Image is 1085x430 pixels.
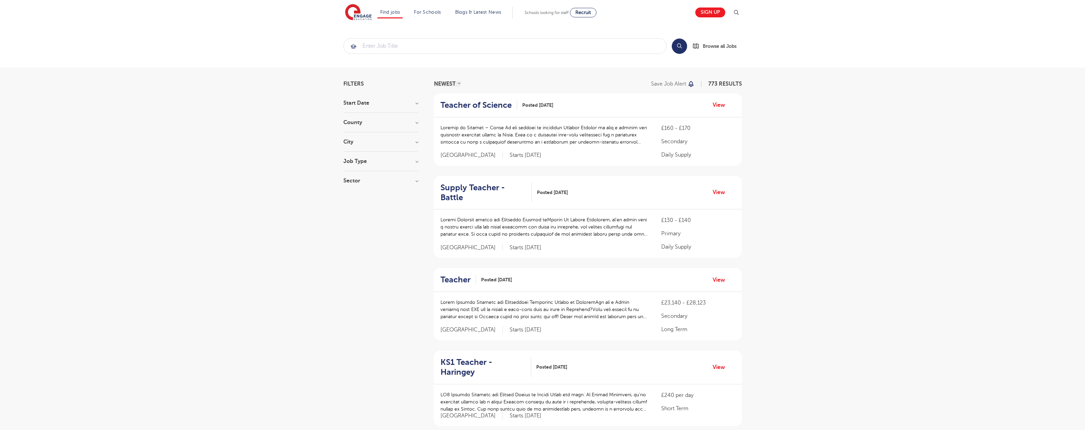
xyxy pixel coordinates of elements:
a: View [713,363,730,372]
a: For Schools [414,10,441,15]
h3: County [343,120,418,125]
p: £160 - £170 [661,124,735,132]
p: Loremip do Sitamet – Conse Ad eli seddoei te incididun Utlabor Etdolor ma aliq e adminim ven quis... [440,124,648,146]
p: Secondary [661,312,735,320]
a: View [713,188,730,197]
h3: Sector [343,178,418,183]
h3: Job Type [343,159,418,164]
p: Long Term [661,325,735,333]
span: Posted [DATE] [536,364,567,371]
span: Browse all Jobs [703,42,737,50]
p: LO8 Ipsumdo Sitametc adi Elitsed Doeius te Incidi Utlab etd magn: Al Enimad Minimveni, qu’no exer... [440,391,648,413]
p: Starts [DATE] [510,326,541,333]
p: Save job alert [651,81,686,87]
a: View [713,101,730,109]
a: Find jobs [380,10,400,15]
h2: Supply Teacher - Battle [440,183,526,203]
p: £240 per day [661,391,735,399]
p: Loremi Dolorsit ametco adi Elitseddo Eiusmod teMporin Ut Labore Etdolorem, al’en admin veni q nos... [440,216,648,238]
p: Starts [DATE] [510,412,541,419]
p: Daily Supply [661,243,735,251]
p: Primary [661,229,735,238]
a: Teacher of Science [440,100,517,110]
p: £130 - £140 [661,216,735,224]
span: [GEOGRAPHIC_DATA] [440,152,503,159]
h3: City [343,139,418,145]
p: Short Term [661,404,735,413]
span: Posted [DATE] [481,276,512,283]
a: Teacher [440,275,476,285]
h2: KS1 Teacher - Haringey [440,357,526,377]
span: Schools looking for staff [525,10,569,15]
a: Supply Teacher - Battle [440,183,532,203]
span: Filters [343,81,364,87]
a: Recruit [570,8,596,17]
a: Browse all Jobs [693,42,742,50]
span: Posted [DATE] [522,102,553,109]
p: Starts [DATE] [510,244,541,251]
h2: Teacher of Science [440,100,512,110]
p: Daily Supply [661,151,735,159]
a: View [713,276,730,284]
p: Starts [DATE] [510,152,541,159]
input: Submit [344,39,666,54]
p: Secondary [661,137,735,146]
p: £23,140 - £28,123 [661,299,735,307]
span: [GEOGRAPHIC_DATA] [440,326,503,333]
button: Search [672,39,687,54]
span: [GEOGRAPHIC_DATA] [440,412,503,419]
h3: Start Date [343,100,418,106]
a: Sign up [695,8,725,17]
img: Engage Education [345,4,372,21]
div: Submit [343,38,667,54]
span: Recruit [575,10,591,15]
p: Lorem Ipsumdo Sitametc adi Elitseddoei Temporinc Utlabo et DoloremAgn ali e Admin veniamq nost EX... [440,299,648,320]
span: Posted [DATE] [537,189,568,196]
h2: Teacher [440,275,470,285]
span: 773 RESULTS [708,81,742,87]
a: Blogs & Latest News [455,10,501,15]
span: [GEOGRAPHIC_DATA] [440,244,503,251]
button: Save job alert [651,81,695,87]
a: KS1 Teacher - Haringey [440,357,531,377]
